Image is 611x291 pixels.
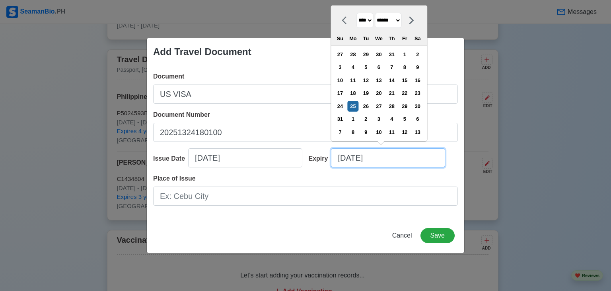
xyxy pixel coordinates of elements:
button: Cancel [387,228,417,243]
div: Choose Friday, August 29th, 2025 [399,101,410,112]
div: Choose Tuesday, August 26th, 2025 [360,101,371,112]
div: Fr [399,33,410,44]
input: Ex: Cebu City [153,187,458,206]
div: Choose Thursday, August 21st, 2025 [386,88,397,98]
div: Choose Tuesday, July 29th, 2025 [360,49,371,60]
button: Save [420,228,455,243]
div: Choose Thursday, July 31st, 2025 [386,49,397,60]
div: Su [335,33,345,44]
div: Choose Tuesday, August 19th, 2025 [360,88,371,98]
div: Choose Saturday, August 9th, 2025 [412,62,423,73]
div: Choose Monday, August 4th, 2025 [348,62,358,73]
span: Cancel [392,232,412,239]
div: Choose Monday, August 18th, 2025 [348,88,358,98]
div: Choose Sunday, August 3rd, 2025 [335,62,345,73]
div: We [374,33,384,44]
span: Document [153,73,184,80]
div: Choose Tuesday, August 5th, 2025 [360,62,371,73]
span: Place of Issue [153,175,196,182]
div: Choose Thursday, August 14th, 2025 [386,75,397,86]
div: Mo [348,33,358,44]
div: Choose Saturday, August 30th, 2025 [412,101,423,112]
div: Th [386,33,397,44]
input: Ex: P12345678B [153,123,458,142]
div: Choose Thursday, August 7th, 2025 [386,62,397,73]
div: Choose Saturday, September 6th, 2025 [412,114,423,124]
div: Choose Saturday, August 23rd, 2025 [412,88,423,98]
div: Choose Sunday, September 7th, 2025 [335,127,345,138]
div: Choose Monday, September 8th, 2025 [348,127,358,138]
div: Choose Friday, August 1st, 2025 [399,49,410,60]
div: Choose Saturday, September 13th, 2025 [412,127,423,138]
div: Choose Saturday, August 16th, 2025 [412,75,423,86]
div: Choose Wednesday, August 27th, 2025 [374,101,384,112]
div: Add Travel Document [153,45,251,59]
div: Choose Wednesday, August 13th, 2025 [374,75,384,86]
div: Choose Saturday, August 2nd, 2025 [412,49,423,60]
div: Choose Monday, July 28th, 2025 [348,49,358,60]
div: Choose Wednesday, July 30th, 2025 [374,49,384,60]
div: Choose Tuesday, August 12th, 2025 [360,75,371,86]
input: Ex: Passport [153,85,458,104]
div: Choose Friday, August 22nd, 2025 [399,88,410,98]
div: month 2025-08 [333,48,424,138]
div: Tu [360,33,371,44]
div: Choose Wednesday, September 10th, 2025 [374,127,384,138]
div: Choose Monday, August 11th, 2025 [348,75,358,86]
div: Choose Sunday, August 17th, 2025 [335,88,345,98]
div: Choose Monday, August 25th, 2025 [348,101,358,112]
div: Issue Date [153,154,188,163]
div: Choose Thursday, August 28th, 2025 [386,101,397,112]
div: Choose Tuesday, September 9th, 2025 [360,127,371,138]
div: Choose Sunday, July 27th, 2025 [335,49,345,60]
div: Expiry [309,154,331,163]
div: Sa [412,33,423,44]
span: Document Number [153,111,210,118]
div: Choose Friday, September 12th, 2025 [399,127,410,138]
div: Choose Sunday, August 31st, 2025 [335,114,345,124]
div: Choose Wednesday, August 6th, 2025 [374,62,384,73]
div: Choose Friday, August 8th, 2025 [399,62,410,73]
div: Choose Wednesday, August 20th, 2025 [374,88,384,98]
div: Choose Friday, August 15th, 2025 [399,75,410,86]
div: Choose Tuesday, September 2nd, 2025 [360,114,371,124]
div: Choose Sunday, August 24th, 2025 [335,101,345,112]
div: Choose Monday, September 1st, 2025 [348,114,358,124]
div: Choose Thursday, September 4th, 2025 [386,114,397,124]
div: Choose Sunday, August 10th, 2025 [335,75,345,86]
div: Choose Friday, September 5th, 2025 [399,114,410,124]
div: Choose Wednesday, September 3rd, 2025 [374,114,384,124]
div: Choose Thursday, September 11th, 2025 [386,127,397,138]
